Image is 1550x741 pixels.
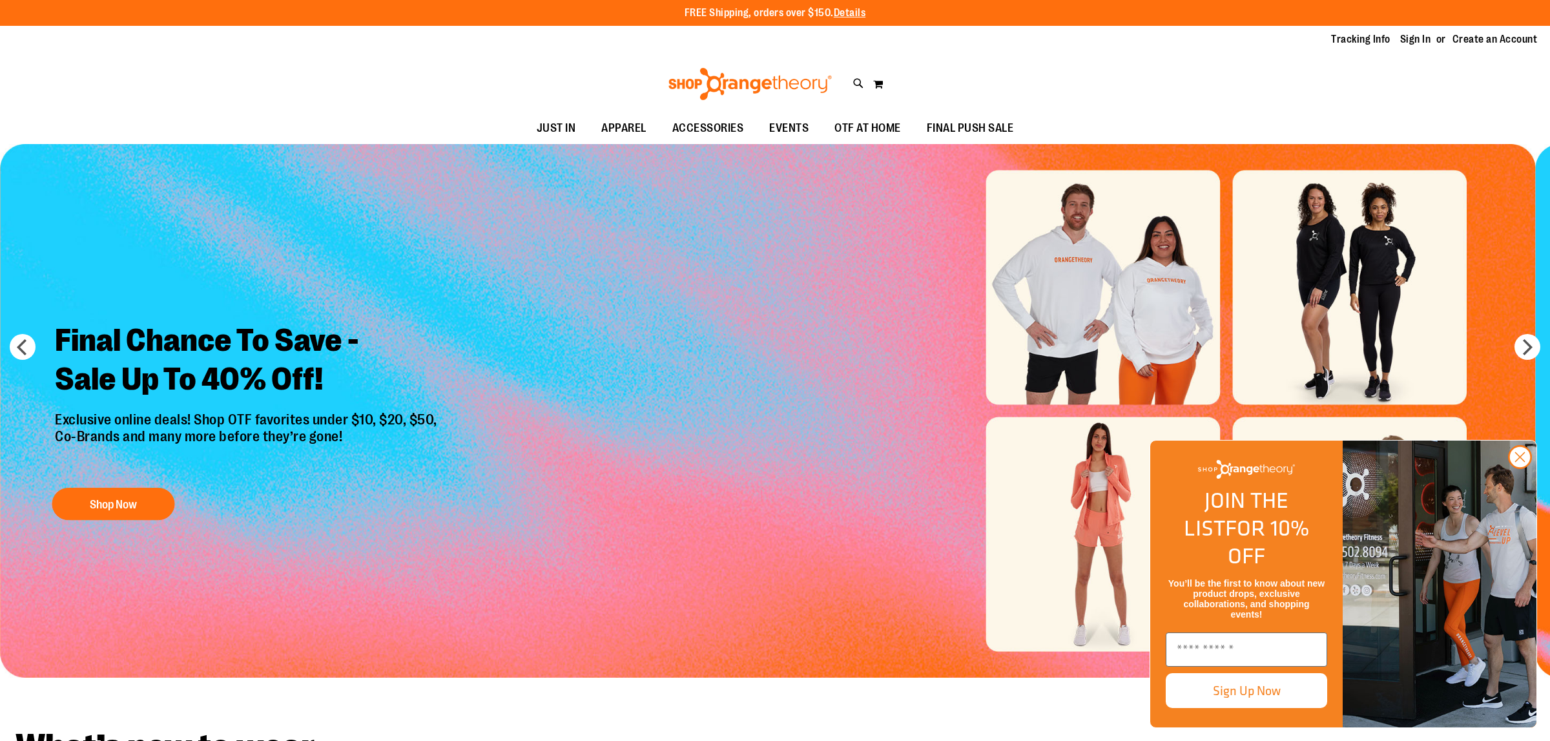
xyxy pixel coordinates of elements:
[834,7,866,19] a: Details
[769,114,809,143] span: EVENTS
[927,114,1014,143] span: FINAL PUSH SALE
[672,114,744,143] span: ACCESSORIES
[45,412,450,475] p: Exclusive online deals! Shop OTF favorites under $10, $20, $50, Co-Brands and many more before th...
[914,114,1027,143] a: FINAL PUSH SALE
[666,68,834,100] img: Shop Orangetheory
[1331,32,1390,47] a: Tracking Info
[588,114,659,143] a: APPAREL
[45,311,450,412] h2: Final Chance To Save - Sale Up To 40% Off!
[601,114,646,143] span: APPAREL
[821,114,914,143] a: OTF AT HOME
[1166,632,1327,667] input: Enter email
[685,6,866,21] p: FREE Shipping, orders over $150.
[1137,427,1550,741] div: FLYOUT Form
[1343,441,1536,727] img: Shop Orangtheory
[10,334,36,360] button: prev
[1452,32,1538,47] a: Create an Account
[537,114,576,143] span: JUST IN
[1184,484,1288,544] span: JOIN THE LIST
[45,311,450,527] a: Final Chance To Save -Sale Up To 40% Off! Exclusive online deals! Shop OTF favorites under $10, $...
[659,114,757,143] a: ACCESSORIES
[1168,578,1325,620] span: You’ll be the first to know about new product drops, exclusive collaborations, and shopping events!
[1166,673,1327,708] button: Sign Up Now
[1225,512,1309,572] span: FOR 10% OFF
[1198,460,1295,479] img: Shop Orangetheory
[1400,32,1431,47] a: Sign In
[1508,445,1532,469] button: Close dialog
[834,114,901,143] span: OTF AT HOME
[1514,334,1540,360] button: next
[524,114,589,143] a: JUST IN
[52,488,174,520] button: Shop Now
[756,114,821,143] a: EVENTS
